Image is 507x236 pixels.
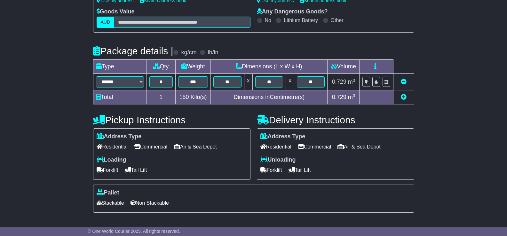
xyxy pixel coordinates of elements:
[401,94,407,100] a: Add new item
[97,189,119,196] label: Pallet
[97,165,118,175] span: Forklift
[265,17,271,23] label: No
[179,94,189,100] span: 150
[97,142,128,152] span: Residential
[257,8,328,15] label: Any Dangerous Goods?
[244,74,252,90] td: x
[332,79,346,85] span: 0.729
[97,17,115,28] label: AUD
[97,198,124,208] span: Stackable
[134,142,167,152] span: Commercial
[125,165,147,175] span: Tail Lift
[97,156,126,164] label: Loading
[260,142,291,152] span: Residential
[93,46,173,56] h4: Package details |
[88,229,180,234] span: © One World Courier 2025. All rights reserved.
[176,60,211,74] td: Weight
[208,49,218,56] label: lb/in
[257,115,414,125] h4: Delivery Instructions
[93,90,147,104] td: Total
[286,74,294,90] td: x
[211,60,328,74] td: Dimensions (L x W x H)
[298,142,331,152] span: Commercial
[147,60,176,74] td: Qty
[348,79,355,85] span: m
[348,94,355,100] span: m
[337,142,381,152] span: Air & Sea Depot
[260,133,305,140] label: Address Type
[401,79,407,85] a: Remove this item
[331,17,344,23] label: Other
[147,90,176,104] td: 1
[353,78,355,83] sup: 3
[93,60,147,74] td: Type
[260,165,282,175] span: Forklift
[328,60,360,74] td: Volume
[97,8,135,15] label: Goods Value
[93,115,250,125] h4: Pickup Instructions
[284,17,318,23] label: Lithium Battery
[332,94,346,100] span: 0.729
[131,198,169,208] span: Non Stackable
[181,49,196,56] label: kg/cm
[289,165,311,175] span: Tail Lift
[353,93,355,98] sup: 3
[174,142,217,152] span: Air & Sea Depot
[97,133,142,140] label: Address Type
[211,90,328,104] td: Dimensions in Centimetre(s)
[260,156,296,164] label: Unloading
[176,90,211,104] td: Kilo(s)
